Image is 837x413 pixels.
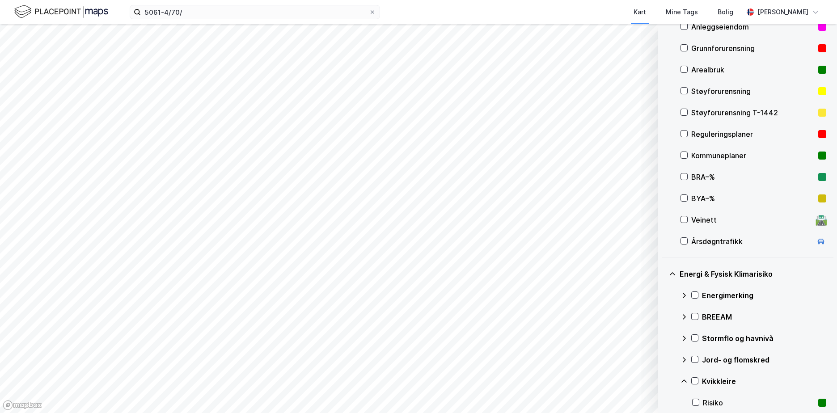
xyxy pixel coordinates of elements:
[691,21,815,32] div: Anleggseiendom
[666,7,698,17] div: Mine Tags
[702,333,826,344] div: Stormflo og havnivå
[718,7,733,17] div: Bolig
[691,150,815,161] div: Kommuneplaner
[691,64,815,75] div: Arealbruk
[815,214,827,226] div: 🛣️
[691,215,812,225] div: Veinett
[702,312,826,322] div: BREEAM
[3,400,42,410] a: Mapbox homepage
[703,397,815,408] div: Risiko
[691,172,815,182] div: BRA–%
[691,107,815,118] div: Støyforurensning T-1442
[702,354,826,365] div: Jord- og flomskred
[702,290,826,301] div: Energimerking
[691,129,815,139] div: Reguleringsplaner
[757,7,808,17] div: [PERSON_NAME]
[702,376,826,387] div: Kvikkleire
[141,5,369,19] input: Søk på adresse, matrikkel, gårdeiere, leietakere eller personer
[14,4,108,20] img: logo.f888ab2527a4732fd821a326f86c7f29.svg
[634,7,646,17] div: Kart
[691,86,815,97] div: Støyforurensning
[691,43,815,54] div: Grunnforurensning
[792,370,837,413] iframe: Chat Widget
[691,193,815,204] div: BYA–%
[680,269,826,279] div: Energi & Fysisk Klimarisiko
[691,236,812,247] div: Årsdøgntrafikk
